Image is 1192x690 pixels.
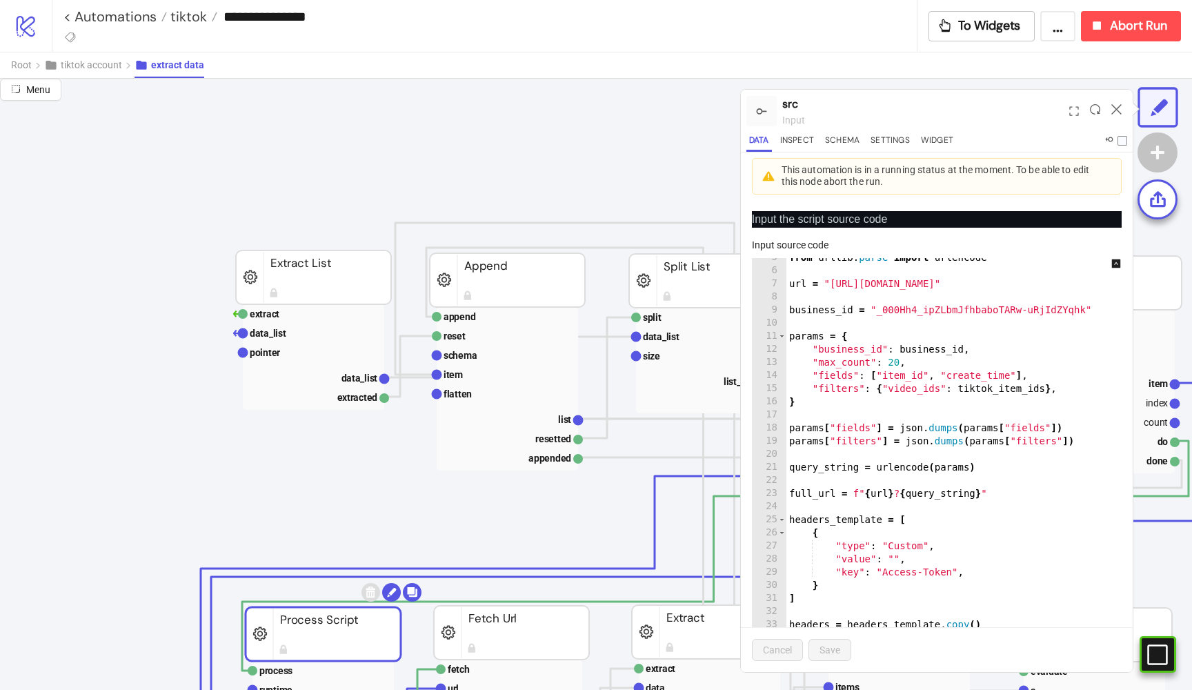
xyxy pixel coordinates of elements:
[752,369,786,382] div: 14
[1069,106,1079,116] span: expand
[1110,18,1167,34] span: Abort Run
[259,665,292,676] text: process
[643,351,660,362] text: size
[752,618,786,631] div: 33
[1081,11,1181,41] button: Abort Run
[752,448,786,461] div: 20
[752,356,786,369] div: 13
[444,350,477,361] text: schema
[1111,259,1121,268] span: up-square
[752,435,786,448] div: 19
[752,513,786,526] div: 25
[444,311,476,322] text: append
[724,376,771,387] text: list_of_lists
[11,84,21,94] span: radius-bottomright
[250,308,279,319] text: extract
[752,277,786,290] div: 7
[777,133,817,152] button: Inspect
[752,304,786,317] div: 9
[250,328,286,339] text: data_list
[1144,417,1168,428] text: count
[752,605,786,618] div: 32
[11,59,32,70] span: Root
[778,513,786,526] span: Toggle code folding, rows 25 through 31
[752,395,786,408] div: 16
[752,330,786,343] div: 11
[822,133,862,152] button: Schema
[61,59,122,70] span: tiktok account
[444,388,472,400] text: flatten
[782,164,1099,188] div: This automation is in a running status at the moment. To be able to edit this node abort the run.
[746,133,772,152] button: Data
[341,373,378,384] text: data_list
[958,18,1021,34] span: To Widgets
[752,343,786,356] div: 12
[1040,11,1075,41] button: ...
[643,312,662,323] text: split
[448,664,470,675] text: fetch
[444,331,466,342] text: reset
[646,663,675,674] text: extract
[752,382,786,395] div: 15
[808,639,851,661] button: Save
[928,11,1035,41] button: To Widgets
[752,566,786,579] div: 29
[752,461,786,474] div: 21
[752,526,786,540] div: 26
[1146,397,1168,408] text: index
[752,579,786,592] div: 30
[63,10,167,23] a: < Automations
[778,330,786,343] span: Toggle code folding, rows 11 through 16
[752,639,803,661] button: Cancel
[752,290,786,304] div: 8
[1149,378,1168,389] text: item
[752,500,786,513] div: 24
[558,414,571,425] text: list
[151,59,204,70] span: extract data
[918,133,956,152] button: Widget
[752,251,786,264] div: 5
[444,369,463,380] text: item
[26,84,50,95] span: Menu
[752,422,786,435] div: 18
[135,52,204,78] button: extract data
[868,133,913,152] button: Settings
[167,8,207,26] span: tiktok
[44,52,135,78] button: tiktok account
[778,526,786,540] span: Toggle code folding, rows 26 through 30
[643,331,679,342] text: data_list
[752,553,786,566] div: 28
[752,474,786,487] div: 22
[752,408,786,422] div: 17
[752,487,786,500] div: 23
[167,10,217,23] a: tiktok
[752,592,786,605] div: 31
[250,347,280,358] text: pointer
[752,540,786,553] div: 27
[752,211,1122,228] p: Input the script source code
[782,112,1064,128] div: input
[752,237,837,253] label: Input source code
[782,95,1064,112] div: src
[11,52,44,78] button: Root
[752,264,786,277] div: 6
[752,317,786,330] div: 10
